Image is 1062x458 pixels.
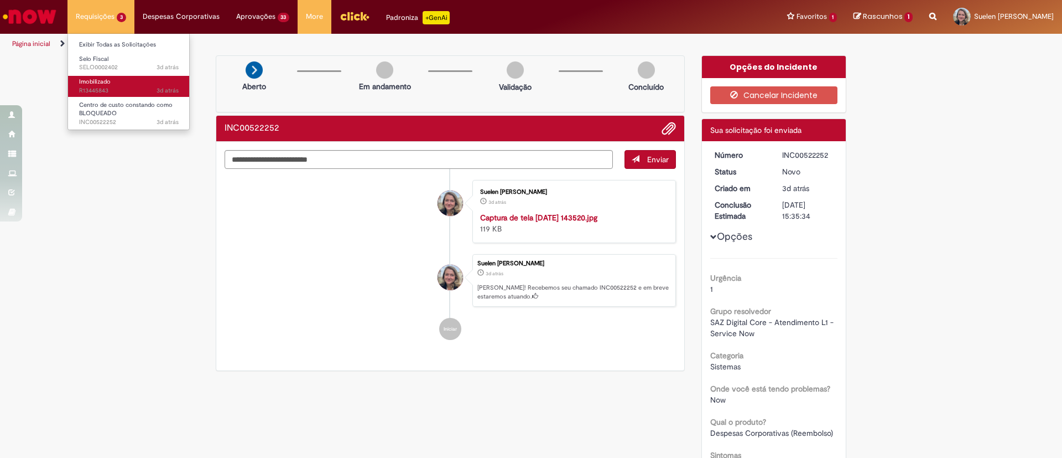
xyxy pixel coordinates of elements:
span: 3d atrás [486,270,503,277]
ul: Trilhas de página [8,34,700,54]
p: Validação [499,81,532,92]
p: +GenAi [423,11,450,24]
img: img-circle-grey.png [638,61,655,79]
button: Cancelar Incidente [710,86,838,104]
button: Adicionar anexos [662,121,676,136]
div: Novo [782,166,834,177]
a: Página inicial [12,39,50,48]
span: 1 [710,284,713,294]
div: INC00522252 [782,150,834,161]
span: 1 [904,12,913,22]
p: Aberto [242,81,266,92]
span: 3d atrás [157,63,179,71]
a: Captura de tela [DATE] 143520.jpg [480,213,597,223]
b: Grupo resolvedor [710,306,771,316]
span: Despesas Corporativas (Reembolso) [710,428,833,438]
span: R13445843 [79,86,179,95]
div: Suelen [PERSON_NAME] [477,260,670,267]
span: 3d atrás [488,199,506,205]
span: INC00522252 [79,118,179,127]
span: 33 [278,13,290,22]
p: Concluído [628,81,664,92]
div: 25/08/2025 14:35:34 [782,183,834,194]
span: Enviar [647,155,669,164]
span: Selo Fiscal [79,55,108,63]
img: click_logo_yellow_360x200.png [340,8,369,24]
div: Suelen Nicolino Mazza [438,265,463,290]
a: Aberto SELO0002402 : Selo Fiscal [68,53,190,74]
dt: Criado em [706,183,774,194]
a: Exibir Todas as Solicitações [68,39,190,51]
span: Despesas Corporativas [143,11,220,22]
div: Padroniza [386,11,450,24]
span: 3d atrás [157,118,179,126]
span: Requisições [76,11,114,22]
span: Suelen [PERSON_NAME] [974,12,1054,21]
textarea: Digite sua mensagem aqui... [225,150,613,169]
time: 25/08/2025 14:35:34 [782,183,809,193]
button: Enviar [624,150,676,169]
span: Rascunhos [863,11,903,22]
time: 26/08/2025 08:31:05 [157,63,179,71]
p: Em andamento [359,81,411,92]
span: 3d atrás [782,183,809,193]
img: img-circle-grey.png [507,61,524,79]
dt: Número [706,150,774,161]
dt: Status [706,166,774,177]
span: SAZ Digital Core - Atendimento L1 - Service Now [710,317,836,338]
div: Opções do Incidente [702,56,846,78]
time: 25/08/2025 14:35:33 [488,199,506,205]
img: ServiceNow [1,6,58,28]
a: Aberto R13445843 : Imobilizado [68,76,190,96]
span: Sua solicitação foi enviada [710,125,801,135]
time: 25/08/2025 17:31:03 [157,86,179,95]
span: Aprovações [236,11,275,22]
time: 25/08/2025 14:35:34 [486,270,503,277]
span: Favoritos [796,11,827,22]
span: Imobilizado [79,78,111,86]
li: Suelen Nicolino Mazza [225,254,676,307]
div: Suelen Nicolino Mazza [438,191,463,216]
span: 3d atrás [157,86,179,95]
b: Categoria [710,351,743,361]
p: [PERSON_NAME]! Recebemos seu chamado INC00522252 e em breve estaremos atuando. [477,284,670,301]
a: Aberto INC00522252 : Centro de custo constando como BLOQUEADO [68,99,190,123]
span: 3 [117,13,126,22]
span: Now [710,395,726,405]
ul: Histórico de tíquete [225,169,676,352]
div: [DATE] 15:35:34 [782,199,834,222]
h2: INC00522252 Histórico de tíquete [225,123,279,133]
span: SELO0002402 [79,63,179,72]
b: Qual o produto? [710,417,766,427]
div: Suelen [PERSON_NAME] [480,189,664,195]
img: img-circle-grey.png [376,61,393,79]
ul: Requisições [67,33,190,130]
time: 25/08/2025 14:35:35 [157,118,179,126]
span: 1 [829,13,837,22]
div: 119 KB [480,212,664,234]
img: arrow-next.png [246,61,263,79]
b: Onde você está tendo problemas? [710,384,830,394]
span: More [306,11,323,22]
dt: Conclusão Estimada [706,199,774,222]
a: Rascunhos [853,12,913,22]
b: Urgência [710,273,741,283]
span: Centro de custo constando como BLOQUEADO [79,101,173,118]
span: Sistemas [710,362,741,372]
